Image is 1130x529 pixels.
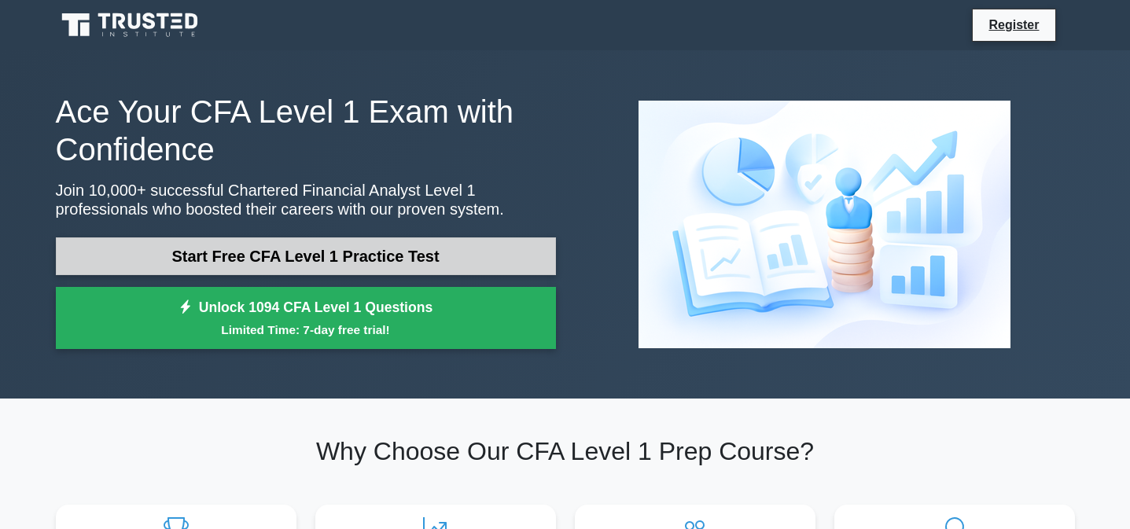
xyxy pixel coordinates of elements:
a: Start Free CFA Level 1 Practice Test [56,237,556,275]
p: Join 10,000+ successful Chartered Financial Analyst Level 1 professionals who boosted their caree... [56,181,556,219]
a: Register [979,15,1048,35]
a: Unlock 1094 CFA Level 1 QuestionsLimited Time: 7-day free trial! [56,287,556,350]
h1: Ace Your CFA Level 1 Exam with Confidence [56,93,556,168]
small: Limited Time: 7-day free trial! [75,321,536,339]
h2: Why Choose Our CFA Level 1 Prep Course? [56,436,1075,466]
img: Chartered Financial Analyst Level 1 Preview [626,88,1023,361]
